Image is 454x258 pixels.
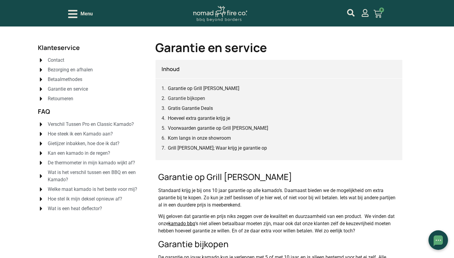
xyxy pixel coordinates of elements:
[38,108,143,115] h2: FAQ
[46,159,135,166] span: De thermometer in mijn kamado wijkt af?
[46,76,82,83] span: Betaalmethodes
[46,195,122,203] span: Hoe stel ik mijn deksel opnieuw af?
[158,239,399,249] h3: Garantie bijkopen
[38,85,143,93] a: Garantie en service
[46,121,134,128] span: Verschil Tussen Pro en Classic Kamado?
[361,9,369,17] a: mijn account
[379,8,384,12] span: 0
[155,42,402,54] h1: Garantie en service
[38,76,143,83] a: Betaalmethodes
[46,186,137,193] span: Welke maat kamado is het beste voor mij?
[38,121,143,128] a: Verschil Tussen Pro en Classic Kamado?
[46,95,73,102] span: Retourneren
[46,85,88,93] span: Garantie en service
[68,9,93,19] div: Open/Close Menu
[46,130,113,138] span: Hoe steek ik een Kamado aan?
[46,140,120,147] span: Gietijzer inbakken, hoe doe ik dat?
[168,221,195,226] a: kamado bbq
[46,66,93,73] span: Bezorging en afhalen
[38,45,143,51] h2: Klanteservice
[38,130,143,138] a: Hoe steek ik een Kamado aan?
[158,172,399,182] h3: Garantie op Grill [PERSON_NAME]
[168,114,230,122] a: Hoeveel extra garantie krijg je
[158,187,399,209] p: Standaard krijg je bij ons 10 jaar garantie op alle kamado’s. Daarnaast bieden we de mogelijkheid...
[46,205,102,212] span: Wat is een heat deflector?
[38,186,143,193] a: Welke maat kamado is het beste voor mij?
[168,95,205,102] a: Garantie bijkopen
[80,10,93,17] span: Menu
[38,169,143,183] a: Wat is het verschil tussen een BBQ en een Kamado?
[168,144,267,152] a: Grill [PERSON_NAME]; Waar krijg je garantie op
[38,150,143,157] a: Kan een kamado in de regen?
[46,150,110,157] span: Kan een kamado in de regen?
[38,95,143,102] a: Retourneren
[162,66,396,73] h4: Inhoud
[193,6,247,22] img: Nomad Logo
[38,66,143,73] a: Bezorging en afhalen
[158,213,399,235] p: Wij geloven dat garantie en prijs niks zeggen over de kwaliteit en duurzaamheid van een product. ...
[168,85,239,92] a: Garantie op Grill [PERSON_NAME]
[38,195,143,203] a: Hoe stel ik mijn deksel opnieuw af?
[38,57,143,64] a: Contact
[38,140,143,147] a: Gietijzer inbakken, hoe doe ik dat?
[168,104,213,112] a: Gratis Garantie Deals
[168,134,231,142] a: Kom langs in onze showroom
[38,205,143,212] a: Wat is een heat deflector?
[46,57,64,64] span: Contact
[366,6,389,22] a: 0
[347,9,355,17] a: mijn account
[168,124,268,132] a: Voorwaarden garantie op Grill [PERSON_NAME]
[38,159,143,166] a: De thermometer in mijn kamado wijkt af?
[46,169,144,183] span: Wat is het verschil tussen een BBQ en een Kamado?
